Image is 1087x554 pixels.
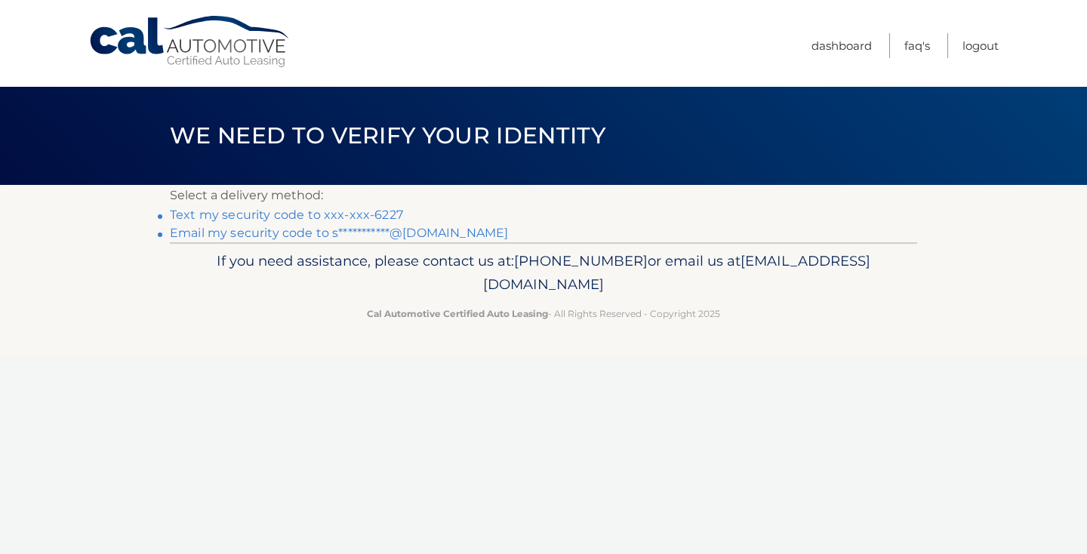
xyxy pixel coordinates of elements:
[962,33,999,58] a: Logout
[180,249,907,297] p: If you need assistance, please contact us at: or email us at
[367,308,548,319] strong: Cal Automotive Certified Auto Leasing
[170,208,403,222] a: Text my security code to xxx-xxx-6227
[811,33,872,58] a: Dashboard
[180,306,907,322] p: - All Rights Reserved - Copyright 2025
[88,15,292,69] a: Cal Automotive
[904,33,930,58] a: FAQ's
[170,122,605,149] span: We need to verify your identity
[170,185,917,206] p: Select a delivery method:
[514,252,648,269] span: [PHONE_NUMBER]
